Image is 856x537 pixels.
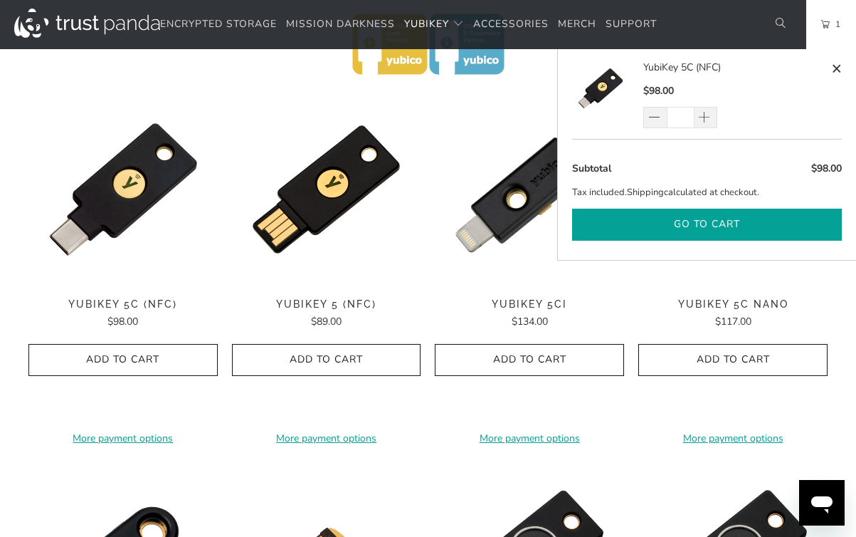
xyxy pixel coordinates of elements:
button: Go to cart [572,209,842,241]
img: YubiKey 5C (NFC) [572,60,629,117]
span: $117.00 [715,315,751,328]
span: Add to Cart [43,354,203,366]
span: Encrypted Storage [160,17,277,31]
a: More payment options [638,431,828,447]
button: Add to Cart [232,344,421,376]
span: Add to Cart [653,354,813,366]
a: YubiKey 5C Nano $117.00 [638,298,828,330]
img: YubiKey 5Ci - Trust Panda [435,95,624,284]
span: $98.00 [643,84,674,98]
img: YubiKey 5 (NFC) - Trust Panda [232,95,421,284]
span: Support [606,17,657,31]
span: YubiKey 5 (NFC) [232,298,421,311]
a: YubiKey 5C (NFC) [643,60,828,75]
span: Mission Darkness [286,17,395,31]
span: Add to Cart [247,354,406,366]
span: Accessories [473,17,549,31]
span: YubiKey 5C (NFC) [28,298,218,311]
a: YubiKey 5C (NFC) - Trust Panda YubiKey 5C (NFC) - Trust Panda [28,95,218,284]
a: More payment options [232,431,421,447]
a: YubiKey 5 (NFC) $89.00 [232,298,421,330]
a: YubiKey 5C (NFC) $98.00 [28,298,218,330]
span: $134.00 [512,315,548,328]
a: Accessories [473,8,549,41]
img: YubiKey 5C (NFC) - Trust Panda [28,95,218,284]
span: 1 [830,16,841,32]
span: $89.00 [311,315,342,328]
button: Add to Cart [435,344,624,376]
nav: Translation missing: en.navigation.header.main_nav [160,8,657,41]
a: YubiKey 5C (NFC) [572,60,643,128]
span: YubiKey 5Ci [435,298,624,311]
span: Subtotal [572,162,611,175]
summary: YubiKey [404,8,464,41]
a: More payment options [435,431,624,447]
a: YubiKey 5Ci $134.00 [435,298,624,330]
a: YubiKey 5 (NFC) - Trust Panda YubiKey 5 (NFC) - Trust Panda [232,95,421,284]
span: YubiKey [404,17,449,31]
span: $98.00 [107,315,138,328]
a: More payment options [28,431,218,447]
span: Merch [558,17,596,31]
a: Mission Darkness [286,8,395,41]
a: Merch [558,8,596,41]
a: Shipping [627,185,664,200]
span: $98.00 [811,162,842,175]
iframe: Button to launch messaging window, conversation in progress [799,480,845,526]
button: Add to Cart [638,344,828,376]
img: Trust Panda Australia [14,9,160,38]
a: Encrypted Storage [160,8,277,41]
p: Tax included. calculated at checkout. [572,185,842,200]
a: YubiKey 5Ci - Trust Panda YubiKey 5Ci - Trust Panda [435,95,624,284]
span: Add to Cart [450,354,609,366]
a: Support [606,8,657,41]
button: Add to Cart [28,344,218,376]
span: YubiKey 5C Nano [638,298,828,311]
